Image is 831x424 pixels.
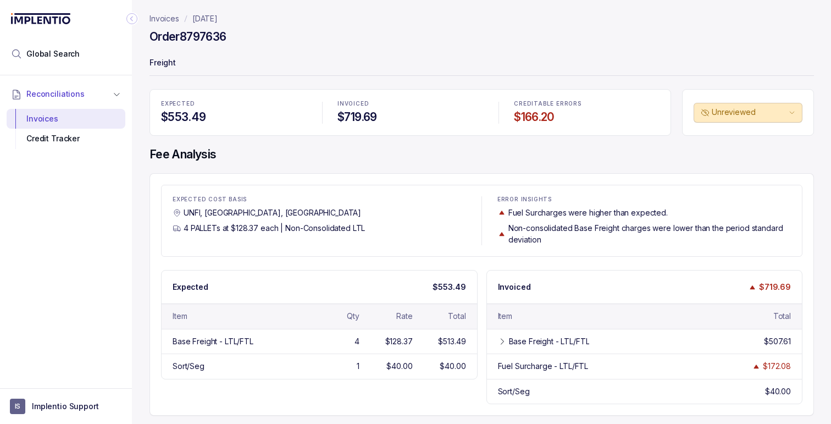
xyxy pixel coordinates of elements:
button: User initialsImplentio Support [10,399,122,414]
p: $719.69 [759,282,791,293]
div: 4 [354,336,359,347]
div: Fuel Surcharge - LTL/FTL [498,361,589,372]
span: User initials [10,399,25,414]
span: Reconciliations [26,89,85,100]
div: $513.49 [438,336,466,347]
p: Unreviewed [712,107,786,118]
p: Implentio Support [32,401,99,412]
p: UNFI, [GEOGRAPHIC_DATA], [GEOGRAPHIC_DATA] [184,207,361,218]
div: Base Freight - LTL/FTL [173,336,253,347]
div: $172.08 [763,361,791,372]
div: $40.00 [386,361,412,372]
div: Item [173,311,187,322]
div: $507.61 [764,336,791,347]
h4: Order 8797636 [149,29,226,45]
span: Global Search [26,48,80,59]
p: INVOICED [337,101,483,107]
button: Unreviewed [694,103,802,123]
p: Non-consolidated Base Freight charges were lower than the period standard deviation [508,223,791,245]
div: Item [498,311,512,322]
div: $40.00 [765,386,791,397]
p: EXPECTED COST BASIS [173,196,466,203]
div: Collapse Icon [125,12,138,25]
div: Credit Tracker [15,129,117,148]
p: CREDITABLE ERRORS [514,101,660,107]
h4: Fee Analysis [149,147,814,162]
a: Invoices [149,13,179,24]
p: 4 PALLETs at $128.37 each | Non-Consolidated LTL [184,223,365,234]
button: Reconciliations [7,82,125,106]
p: ERROR INSIGHTS [497,196,791,203]
div: Reconciliations [7,107,125,151]
img: trend image [497,230,506,238]
div: Base Freight - LTL/FTL [509,336,590,347]
h4: $553.49 [161,109,307,125]
div: Sort/Seg [173,361,204,372]
img: trend image [497,208,506,217]
nav: breadcrumb [149,13,218,24]
div: Total [773,311,791,322]
h4: $719.69 [337,109,483,125]
img: trend image [748,283,757,291]
div: Rate [396,311,412,322]
div: $40.00 [440,361,466,372]
p: Invoiced [498,282,531,293]
div: Invoices [15,109,117,129]
img: trend image [752,362,761,371]
p: $553.49 [433,282,466,293]
div: Qty [347,311,359,322]
div: Sort/Seg [498,386,530,397]
div: Total [448,311,466,322]
p: Freight [149,53,814,75]
p: EXPECTED [161,101,307,107]
div: $128.37 [385,336,413,347]
h4: $166.20 [514,109,660,125]
div: 1 [357,361,359,372]
a: [DATE] [192,13,218,24]
p: Expected [173,282,208,293]
p: Fuel Surcharges were higher than expected. [508,207,668,218]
